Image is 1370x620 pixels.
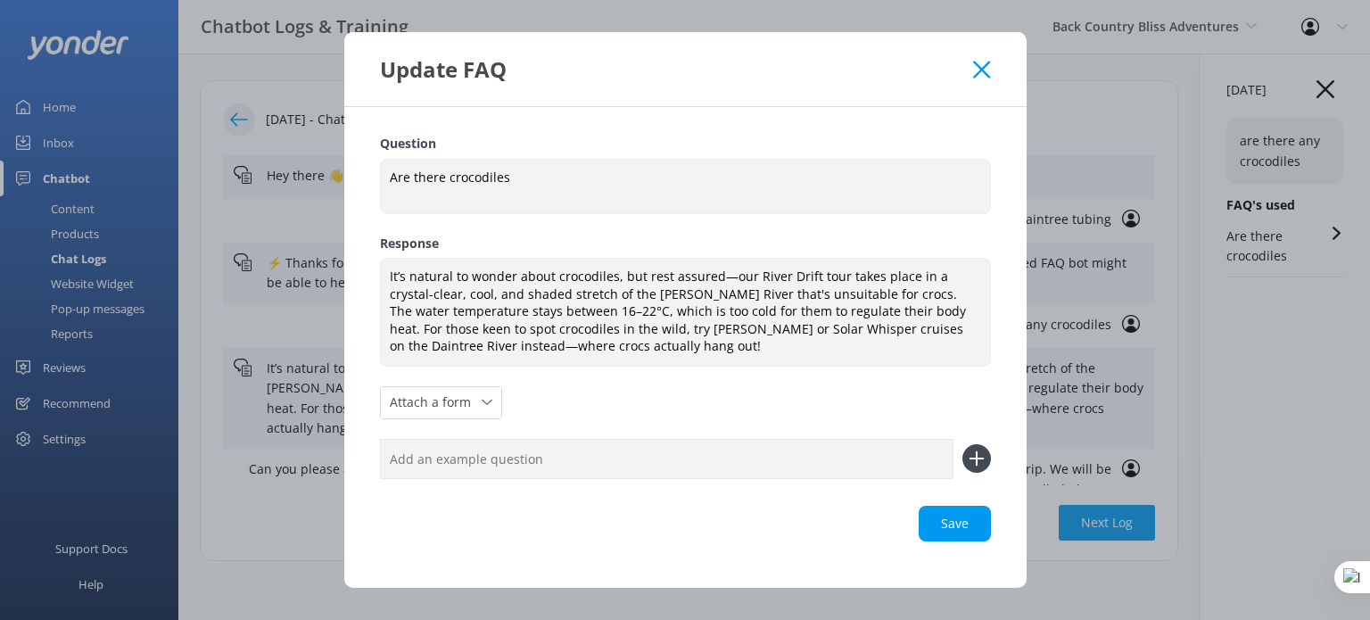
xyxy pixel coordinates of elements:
label: Response [380,234,991,253]
button: Save [919,506,991,541]
textarea: It’s natural to wonder about crocodiles, but rest assured—our River Drift tour takes place in a c... [380,258,991,367]
div: Update FAQ [380,54,974,84]
span: Attach a form [390,393,482,412]
input: Add an example question [380,439,953,479]
button: Close [973,61,990,79]
label: Question [380,134,991,153]
textarea: Are there crocodiles [380,159,991,214]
